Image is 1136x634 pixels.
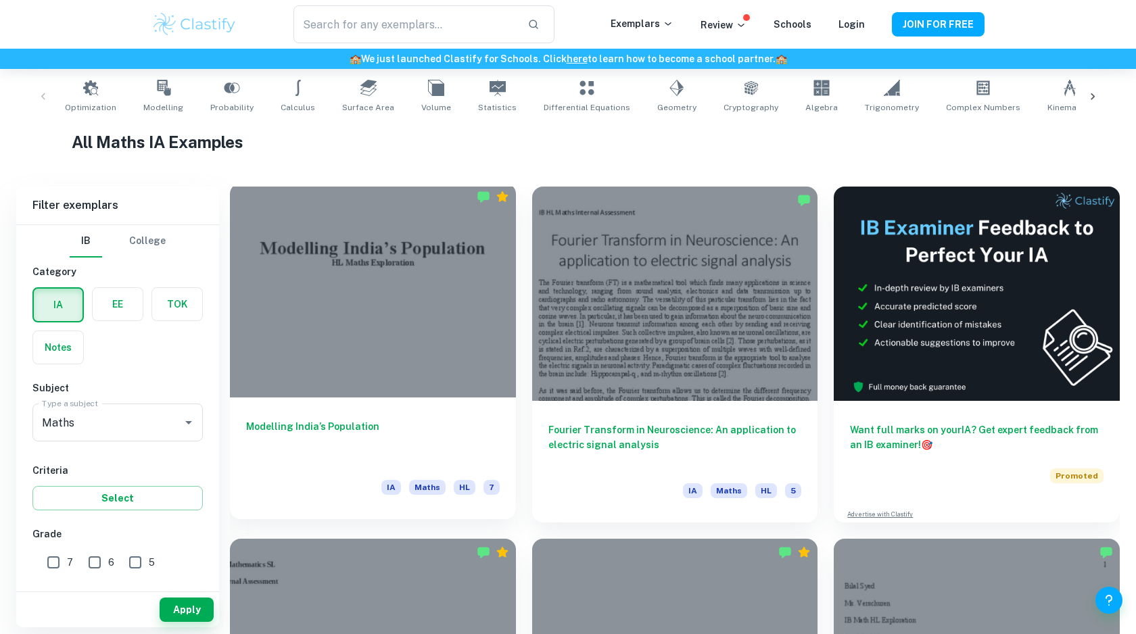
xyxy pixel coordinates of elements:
[160,598,214,622] button: Apply
[32,381,203,395] h6: Subject
[42,397,98,409] label: Type a subject
[1050,468,1104,483] span: Promoted
[797,545,811,559] div: Premium
[129,225,166,258] button: College
[921,439,932,450] span: 🎯
[1047,101,1091,114] span: Kinematics
[657,101,696,114] span: Geometry
[496,190,509,203] div: Premium
[70,225,102,258] button: IB
[847,510,913,519] a: Advertise with Clastify
[797,193,811,207] img: Marked
[152,288,202,320] button: TOK
[724,101,778,114] span: Cryptography
[342,101,394,114] span: Surface Area
[281,101,315,114] span: Calculus
[850,422,1104,452] h6: Want full marks on your IA ? Get expert feedback from an IB examiner!
[3,51,1133,66] h6: We just launched Clastify for Schools. Click to learn how to become a school partner.
[892,12,985,36] button: JOIN FOR FREE
[774,19,811,30] a: Schools
[548,422,802,467] h6: Fourier Transform in Neuroscience: An application to electric signal analysis
[143,101,183,114] span: Modelling
[946,101,1020,114] span: Complex Numbers
[93,288,143,320] button: EE
[65,101,116,114] span: Optimization
[421,101,451,114] span: Volume
[483,480,500,495] span: 7
[32,463,203,478] h6: Criteria
[179,413,198,432] button: Open
[381,480,401,495] span: IA
[567,53,588,64] a: here
[778,545,792,559] img: Marked
[149,555,155,570] span: 5
[838,19,865,30] a: Login
[544,101,630,114] span: Differential Equations
[1099,545,1113,559] img: Marked
[834,187,1120,401] img: Thumbnail
[805,101,838,114] span: Algebra
[865,101,919,114] span: Trigonometry
[785,483,801,498] span: 5
[246,419,500,464] h6: Modelling India’s Population
[611,16,673,31] p: Exemplars
[32,527,203,541] h6: Grade
[32,486,203,510] button: Select
[711,483,747,498] span: Maths
[350,53,361,64] span: 🏫
[210,101,254,114] span: Probability
[683,483,703,498] span: IA
[1095,587,1122,614] button: Help and Feedback
[16,187,219,224] h6: Filter exemplars
[70,225,166,258] div: Filter type choice
[776,53,787,64] span: 🏫
[32,264,203,279] h6: Category
[701,18,747,32] p: Review
[33,331,83,364] button: Notes
[34,289,82,321] button: IA
[496,545,509,559] div: Premium
[477,545,490,559] img: Marked
[108,555,114,570] span: 6
[72,130,1065,154] h1: All Maths IA Examples
[755,483,777,498] span: HL
[151,11,237,38] img: Clastify logo
[532,187,818,522] a: Fourier Transform in Neuroscience: An application to electric signal analysisIAMathsHL5
[293,5,517,43] input: Search for any exemplars...
[67,555,73,570] span: 7
[477,190,490,203] img: Marked
[478,101,517,114] span: Statistics
[409,480,446,495] span: Maths
[834,187,1120,522] a: Want full marks on yourIA? Get expert feedback from an IB examiner!PromotedAdvertise with Clastify
[454,480,475,495] span: HL
[230,187,516,522] a: Modelling India’s PopulationIAMathsHL7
